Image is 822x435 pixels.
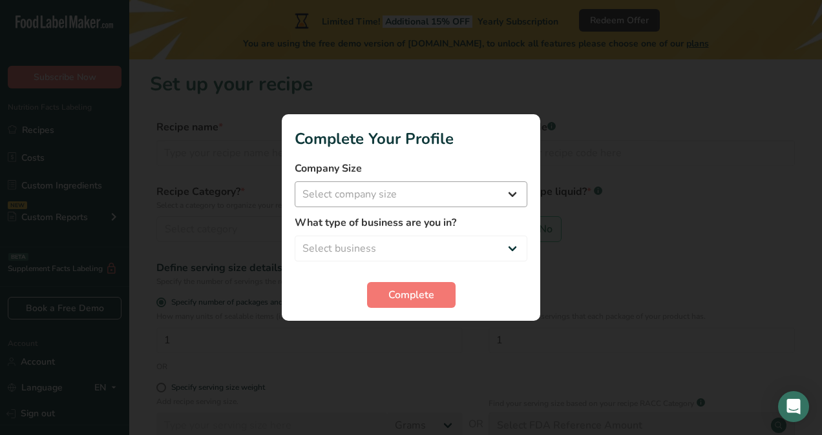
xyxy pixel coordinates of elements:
span: Complete [388,287,434,303]
h1: Complete Your Profile [295,127,527,150]
div: Open Intercom Messenger [778,391,809,422]
label: What type of business are you in? [295,215,527,230]
button: Complete [367,282,456,308]
label: Company Size [295,161,527,176]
